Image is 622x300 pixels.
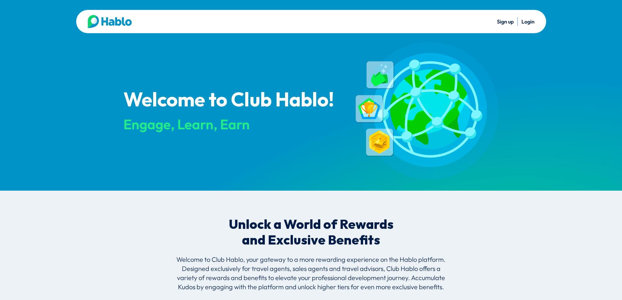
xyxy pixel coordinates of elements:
p: Welcome to Club Hablo! [123,90,344,111]
a: Sign up [497,18,514,25]
div: Engage, Learn, Earn [123,117,344,132]
p: Welcome to Club Hablo, your gateway to a more rewarding experience on the Hablo platform. Designe... [172,255,450,298]
img: Hablo logo main 2 [88,15,132,28]
a: Login [521,18,534,25]
p: Unlock a World of Rewards and Exclusive Benefits [224,217,399,248]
